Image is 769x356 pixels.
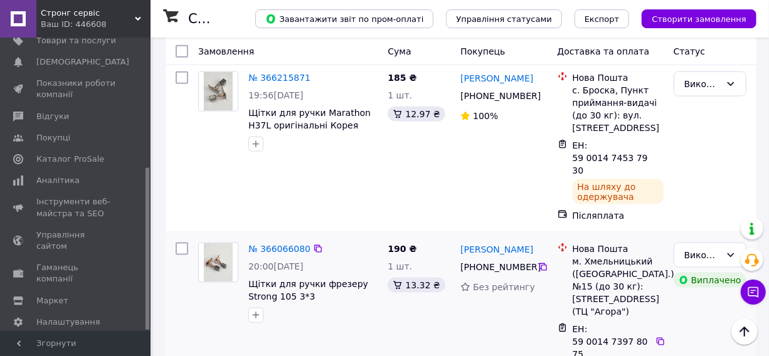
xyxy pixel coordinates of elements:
[460,243,533,256] a: [PERSON_NAME]
[36,78,116,100] span: Показники роботи компанії
[741,280,766,305] button: Чат з покупцем
[188,11,316,26] h1: Список замовлень
[198,243,238,283] a: Фото товару
[388,90,412,100] span: 1 шт.
[629,13,756,23] a: Створити замовлення
[674,46,706,56] span: Статус
[36,262,116,285] span: Гаманець компанії
[248,90,304,100] span: 19:56[DATE]
[248,279,368,314] a: Щітки для ручки фрезеру Strong 105 3*3 мм,комплект 2 шт Корея
[36,35,116,46] span: Товари та послуги
[36,56,129,68] span: [DEMOGRAPHIC_DATA]
[36,295,68,306] span: Маркет
[36,196,116,219] span: Інструменти веб-майстра та SEO
[388,107,445,122] div: 12.97 ₴
[36,111,69,122] span: Відгуки
[388,278,445,293] div: 13.32 ₴
[573,179,664,204] div: На шляху до одержувача
[585,14,620,24] span: Експорт
[36,317,100,328] span: Налаштування
[388,261,412,271] span: 1 шт.
[684,77,721,91] div: Виконано
[198,46,254,56] span: Замовлення
[36,154,104,165] span: Каталог ProSale
[36,132,70,144] span: Покупці
[388,73,416,83] span: 185 ₴
[41,8,135,19] span: Стронг сервіс
[652,14,746,24] span: Створити замовлення
[456,14,552,24] span: Управління статусами
[642,9,756,28] button: Створити замовлення
[248,261,304,271] span: 20:00[DATE]
[204,72,233,111] img: Фото товару
[473,111,498,121] span: 100%
[248,73,310,83] a: № 366215871
[388,46,411,56] span: Cума
[573,71,664,84] div: Нова Пошта
[684,248,721,262] div: Виконано
[36,175,80,186] span: Аналітика
[460,72,533,85] a: [PERSON_NAME]
[248,108,371,130] a: Щітки для ручки Marathon H37L оригінальні Корея
[473,282,535,292] span: Без рейтингу
[674,273,746,288] div: Виплачено
[575,9,630,28] button: Експорт
[255,9,433,28] button: Завантажити звіт по пром-оплаті
[460,262,541,272] span: [PHONE_NUMBER]
[265,13,423,24] span: Завантажити звіт по пром-оплаті
[41,19,151,30] div: Ваш ID: 446608
[198,71,238,112] a: Фото товару
[573,84,664,134] div: с. Броска, Пункт приймання-видачі (до 30 кг): вул. [STREET_ADDRESS]
[573,209,664,222] div: Післяплата
[460,91,541,101] span: [PHONE_NUMBER]
[248,244,310,254] a: № 366066080
[204,243,233,282] img: Фото товару
[36,229,116,252] span: Управління сайтом
[731,318,758,345] button: Наверх
[573,243,664,255] div: Нова Пошта
[446,9,562,28] button: Управління статусами
[558,46,650,56] span: Доставка та оплата
[573,140,648,175] span: ЕН: 59 0014 7453 7930
[460,46,505,56] span: Покупець
[573,255,664,318] div: м. Хмельницький ([GEOGRAPHIC_DATA].), №15 (до 30 кг): [STREET_ADDRESS] (ТЦ "Агора")
[388,244,416,254] span: 190 ₴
